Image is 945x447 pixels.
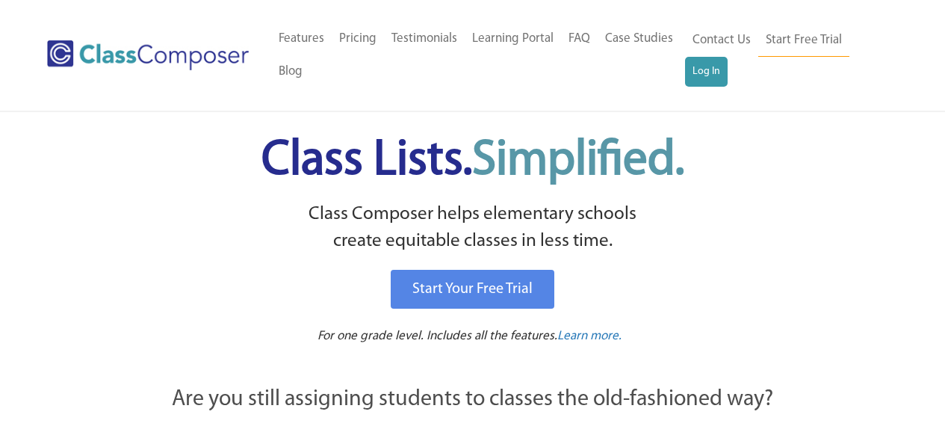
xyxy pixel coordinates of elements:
a: Learn more. [557,327,622,346]
span: Learn more. [557,330,622,342]
a: Case Studies [598,22,681,55]
span: Simplified. [472,137,684,185]
p: Class Composer helps elementary schools create equitable classes in less time. [90,201,856,256]
a: Log In [685,57,728,87]
span: Class Lists. [261,137,684,185]
a: Contact Us [685,24,758,57]
nav: Header Menu [685,24,887,87]
a: Testimonials [384,22,465,55]
a: FAQ [561,22,598,55]
a: Features [271,22,332,55]
span: Start Your Free Trial [412,282,533,297]
a: Blog [271,55,310,88]
a: Pricing [332,22,384,55]
a: Start Your Free Trial [391,270,554,309]
a: Learning Portal [465,22,561,55]
nav: Header Menu [271,22,685,88]
a: Start Free Trial [758,24,849,58]
span: For one grade level. Includes all the features. [317,330,557,342]
p: Are you still assigning students to classes the old-fashioned way? [92,383,854,416]
img: Class Composer [47,40,249,70]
